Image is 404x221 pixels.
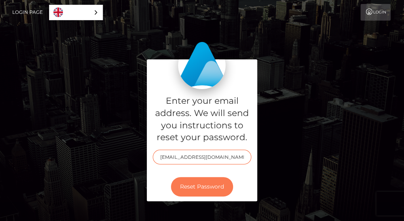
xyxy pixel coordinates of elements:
a: Login Page [12,4,43,21]
img: MassPay Login [178,42,226,89]
div: Language [49,5,103,20]
a: English [49,5,102,20]
h5: Enter your email address. We will send you instructions to reset your password. [153,95,252,144]
button: Reset Password [171,177,233,196]
a: Login [360,4,391,21]
aside: Language selected: English [49,5,103,20]
input: E-mail... [153,150,252,164]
